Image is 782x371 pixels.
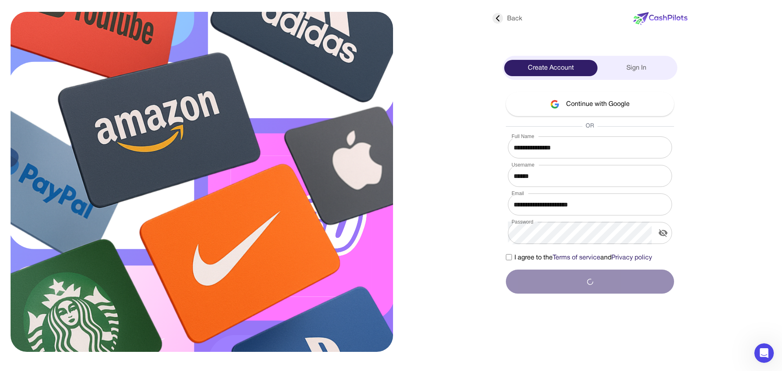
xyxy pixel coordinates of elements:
label: Username [512,161,534,168]
div: Back [492,14,522,24]
span: I agree to the and [514,253,652,263]
img: new-logo.svg [633,12,688,25]
img: google-logo.svg [550,100,560,109]
label: Email [512,190,524,197]
div: Sign In [597,60,676,76]
iframe: Intercom live chat [754,343,774,363]
label: Password [512,218,534,225]
a: Privacy policy [611,255,652,261]
div: Create Account [504,60,597,76]
img: sign-up.svg [11,12,393,352]
span: OR [582,122,597,130]
button: Continue with Google [506,92,674,116]
label: Full Name [512,133,534,140]
button: hide the password [655,225,671,241]
input: I agree to theTerms of serviceandPrivacy policy [506,254,512,260]
a: Terms of service [553,255,600,261]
